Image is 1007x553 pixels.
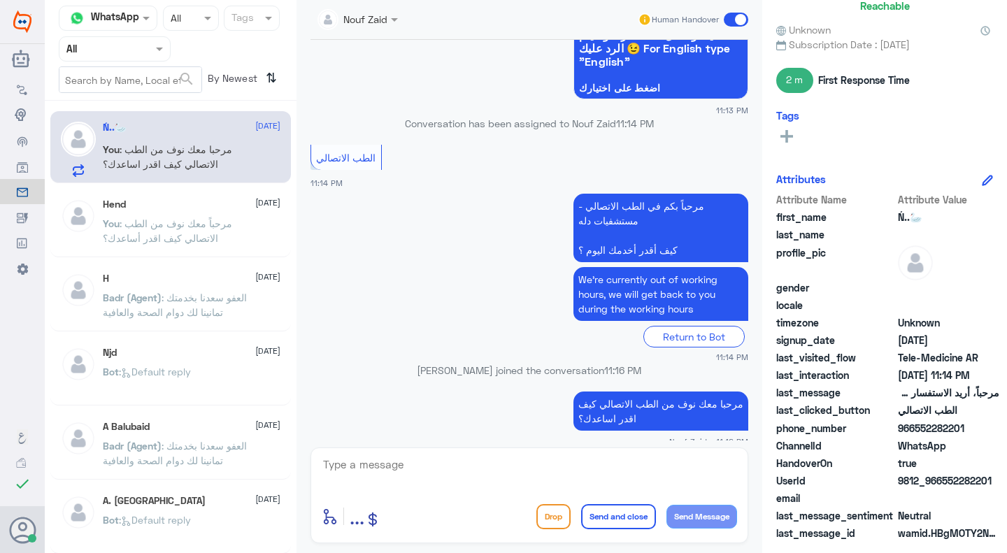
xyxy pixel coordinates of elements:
[776,109,799,122] h6: Tags
[178,68,195,91] button: search
[776,368,895,382] span: last_interaction
[103,347,117,359] h5: Njd
[202,66,261,94] span: By Newest
[898,192,999,207] span: Attribute Value
[776,333,895,347] span: signup_date
[536,504,571,529] button: Drop
[898,298,999,313] span: null
[898,438,999,453] span: 2
[776,421,895,436] span: phone_number
[898,473,999,488] span: 9812_966552282201
[776,473,895,488] span: UserId
[776,298,895,313] span: locale
[776,385,895,400] span: last_message
[776,491,895,505] span: email
[898,315,999,330] span: Unknown
[59,67,201,92] input: Search by Name, Local etc…
[776,438,895,453] span: ChannelId
[103,143,120,155] span: You
[776,192,895,207] span: Attribute Name
[119,514,191,526] span: : Default reply
[776,68,813,93] span: 2 m
[310,116,748,131] p: Conversation has been assigned to Nouf Zaid
[103,273,109,285] h5: H
[898,245,933,280] img: defaultAdmin.png
[255,493,280,505] span: [DATE]
[66,8,87,29] img: whatsapp.png
[643,326,745,347] div: Return to Bot
[61,347,96,382] img: defaultAdmin.png
[103,495,206,507] h5: A. Turki
[776,173,826,185] h6: Attributes
[776,210,895,224] span: first_name
[61,421,96,456] img: defaultAdmin.png
[61,199,96,234] img: defaultAdmin.png
[310,363,748,378] p: [PERSON_NAME] joined the conversation
[776,280,895,295] span: gender
[178,71,195,87] span: search
[818,73,910,87] span: First Response Time
[103,366,119,378] span: Bot
[776,227,895,242] span: last_name
[266,66,277,89] i: ⇅
[573,194,748,262] p: 3/10/2025, 11:14 PM
[255,419,280,431] span: [DATE]
[669,436,748,447] span: Nouf Zaid - 11:16 PM
[604,364,641,376] span: 11:16 PM
[776,508,895,523] span: last_message_sentiment
[776,37,993,52] span: Subscription Date : [DATE]
[898,210,999,224] span: Ń..🦢
[103,122,127,134] h5: Ń..🦢
[350,501,364,532] button: ...
[103,421,150,433] h5: A Balubaid
[616,117,654,129] span: 11:14 PM
[103,199,126,210] h5: Hend
[9,517,36,543] button: Avatar
[666,505,737,529] button: Send Message
[776,526,895,540] span: last_message_id
[103,440,162,452] span: Badr (Agent)
[898,491,999,505] span: null
[103,292,162,303] span: Badr (Agent)
[255,271,280,283] span: [DATE]
[103,143,232,170] span: : مرحبا معك نوف من الطب الاتصالي كيف اقدر اساعدك؟
[573,267,748,321] p: 3/10/2025, 11:14 PM
[350,503,364,529] span: ...
[898,508,999,523] span: 0
[13,10,31,33] img: Widebot Logo
[316,152,376,164] span: الطب الاتصالي
[581,504,656,529] button: Send and close
[119,366,191,378] span: : Default reply
[310,178,343,187] span: 11:14 PM
[776,456,895,471] span: HandoverOn
[255,196,280,209] span: [DATE]
[579,82,743,94] span: اضغط على اختيارك
[776,315,895,330] span: timezone
[776,22,831,37] span: Unknown
[898,526,999,540] span: wamid.HBgMOTY2NTUyMjgyMjAxFQIAEhgUM0FFMDk0Njk5QTAwQzE5NTk1QjEA
[229,10,254,28] div: Tags
[103,217,120,229] span: You
[61,122,96,157] img: defaultAdmin.png
[716,351,748,363] span: 11:14 PM
[898,333,999,347] span: 2025-10-03T20:13:51.736Z
[103,217,232,244] span: : مرحباً معك نوف من الطب الاتصالي كيف اقدر أساعدك؟
[776,350,895,365] span: last_visited_flow
[898,456,999,471] span: true
[898,350,999,365] span: Tele-Medicine AR
[898,368,999,382] span: 2025-10-03T20:14:10.513Z
[14,475,31,492] i: check
[898,280,999,295] span: null
[716,104,748,116] span: 11:13 PM
[652,13,719,26] span: Human Handover
[255,120,280,132] span: [DATE]
[103,514,119,526] span: Bot
[776,245,895,278] span: profile_pic
[255,345,280,357] span: [DATE]
[573,392,748,431] p: 3/10/2025, 11:16 PM
[898,385,999,400] span: مرحباً، أريد الاستفسار عن خدمة الطب الاتصالي. يرجى توجيهي للقائمة الرئيسية واختيار خيار الطب الات...
[103,440,247,466] span: : العفو سعدنا بخدمتك تمانينا لك دوام الصحة والعافية
[103,292,247,318] span: : العفو سعدنا بخدمتك تمانينا لك دوام الصحة والعافية
[61,273,96,308] img: defaultAdmin.png
[898,403,999,417] span: الطب الاتصالي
